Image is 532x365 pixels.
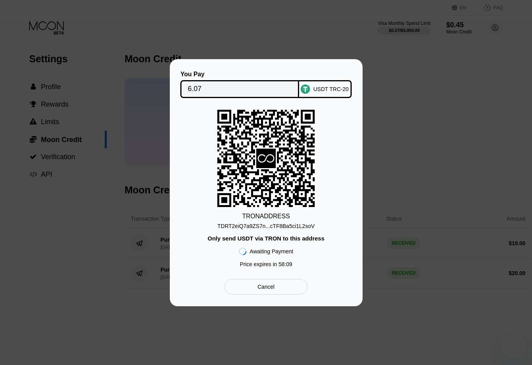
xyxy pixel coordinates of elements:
div: Awaiting Payment [250,248,293,254]
div: TRON ADDRESS [242,213,290,220]
iframe: Button to launch messaging window [501,334,526,359]
div: Price expires in [240,261,292,267]
div: TDRT2eiQ7a9ZS7n...cTF8Ba5ci1L2soV [217,223,315,229]
span: 58 : 09 [278,261,292,267]
div: Cancel [224,279,307,295]
div: USDT TRC-20 [313,86,349,92]
div: Only send USDT via TRON to this address [208,235,324,242]
div: You Pay [180,71,299,78]
div: TDRT2eiQ7a9ZS7n...cTF8Ba5ci1L2soV [217,220,315,229]
div: Cancel [257,283,275,290]
div: You PayUSDT TRC-20 [181,71,351,98]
